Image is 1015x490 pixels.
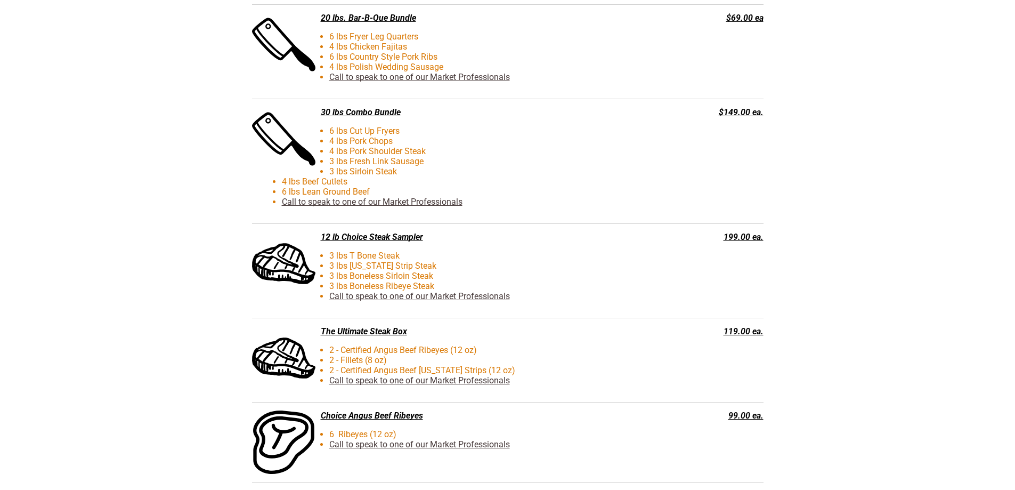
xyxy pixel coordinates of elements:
li: 2 - Fillets (8 oz) [282,355,664,365]
li: 6 lbs Country Style Pork Ribs [282,52,664,62]
a: Call to speak to one of our Market Professionals [329,439,510,449]
li: 3 lbs T Bone Steak [282,251,664,261]
li: 4 lbs Polish Wedding Sausage [282,62,664,72]
div: 30 lbs Combo Bundle [252,107,656,117]
a: Call to speak to one of our Market Professionals [282,197,462,207]
div: $149.00 ea. [661,107,764,117]
a: Call to speak to one of our Market Professionals [329,72,510,82]
li: 3 lbs Sirloin Steak [282,166,664,176]
li: 2 - Certified Angus Beef [US_STATE] Strips (12 oz) [282,365,664,375]
div: 119.00 ea. [661,326,764,336]
li: 3 lbs Boneless Ribeye Steak [282,281,664,291]
a: Call to speak to one of our Market Professionals [329,375,510,385]
li: 6 lbs Lean Ground Beef [282,187,664,197]
div: The Ultimate Steak Box [252,326,656,336]
li: 6 Ribeyes (12 oz) [282,429,664,439]
div: 99.00 ea. [661,411,764,421]
li: 6 lbs Fryer Leg Quarters [282,31,664,42]
li: 3 lbs Boneless Sirloin Steak [282,271,664,281]
li: 4 lbs Chicken Fajitas [282,42,664,52]
div: Choice Angus Beef Ribeyes [252,411,656,421]
li: 6 lbs Cut Up Fryers [282,126,664,136]
li: 4 lbs Pork Shoulder Steak [282,146,664,156]
div: 20 lbs. Bar-B-Que Bundle [252,13,656,23]
li: 2 - Certified Angus Beef Ribeyes (12 oz) [282,345,664,355]
div: 12 lb Choice Steak Sampler [252,232,656,242]
div: $69.00 ea [661,13,764,23]
li: 4 lbs Pork Chops [282,136,664,146]
li: 3 lbs [US_STATE] Strip Steak [282,261,664,271]
div: 199.00 ea. [661,232,764,242]
a: Call to speak to one of our Market Professionals [329,291,510,301]
li: 4 lbs Beef Cutlets [282,176,664,187]
li: 3 lbs Fresh Link Sausage [282,156,664,166]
